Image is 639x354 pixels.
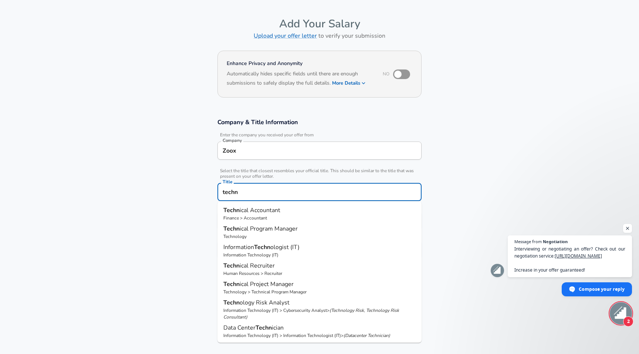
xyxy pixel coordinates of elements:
[240,225,298,233] span: ical Program Manager
[514,239,542,244] span: Message from
[221,145,418,156] input: Google
[240,206,280,214] span: ical Accountant
[223,299,240,307] strong: Techn
[254,32,317,40] a: Upload your offer letter
[223,252,416,258] p: Information Technology (IT)
[272,324,284,332] span: ician
[579,283,625,296] span: Compose your reply
[217,17,422,31] h4: Add Your Salary
[223,243,254,251] span: Information
[227,60,373,67] h4: Enhance Privacy and Anonymity
[240,342,268,350] span: ical Writer
[332,78,366,88] button: More Details
[240,262,275,270] span: ical Recruiter
[240,280,294,288] span: ical Project Manager
[223,332,416,339] p: Information Technology (IT) > Information Technologist (IT) >
[223,280,240,288] strong: Techn
[514,245,625,273] span: Interviewing or negotiating an offer? Check out our negotiation service: Increase in your offer g...
[221,186,418,198] input: Software Engineer
[223,324,256,332] span: Data Center
[223,233,416,240] p: Technology
[223,138,242,143] label: Company
[217,168,422,179] span: Select the title that closest resembles your official title. This should be similar to the title ...
[240,299,290,307] span: ology Risk Analyst
[223,262,240,270] strong: Techn
[223,307,416,320] p: Information Technology (IT) > Cybersecurity Analyst >
[254,243,270,251] strong: Techn
[223,180,232,184] label: Title
[217,31,422,41] h6: to verify your submission
[217,132,422,138] span: Enter the company you received your offer from
[227,70,373,88] h6: Automatically hides specific fields until there are enough submissions to safely display the full...
[223,215,416,221] p: Finance > Accountant
[223,289,416,295] p: Technology > Technical Program Manager
[623,316,633,327] span: 2
[344,333,390,338] p: ( Datacenter Technician )
[610,302,632,324] div: Open chat
[383,71,389,77] span: No
[223,206,240,214] strong: Techn
[223,342,240,350] strong: Techn
[223,225,240,233] strong: Techn
[256,324,272,332] strong: Techn
[223,270,416,277] p: Human Resources > Recruiter
[217,118,422,126] h3: Company & Title Information
[270,243,300,251] span: ologist (IT)
[543,239,568,244] span: Negotiation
